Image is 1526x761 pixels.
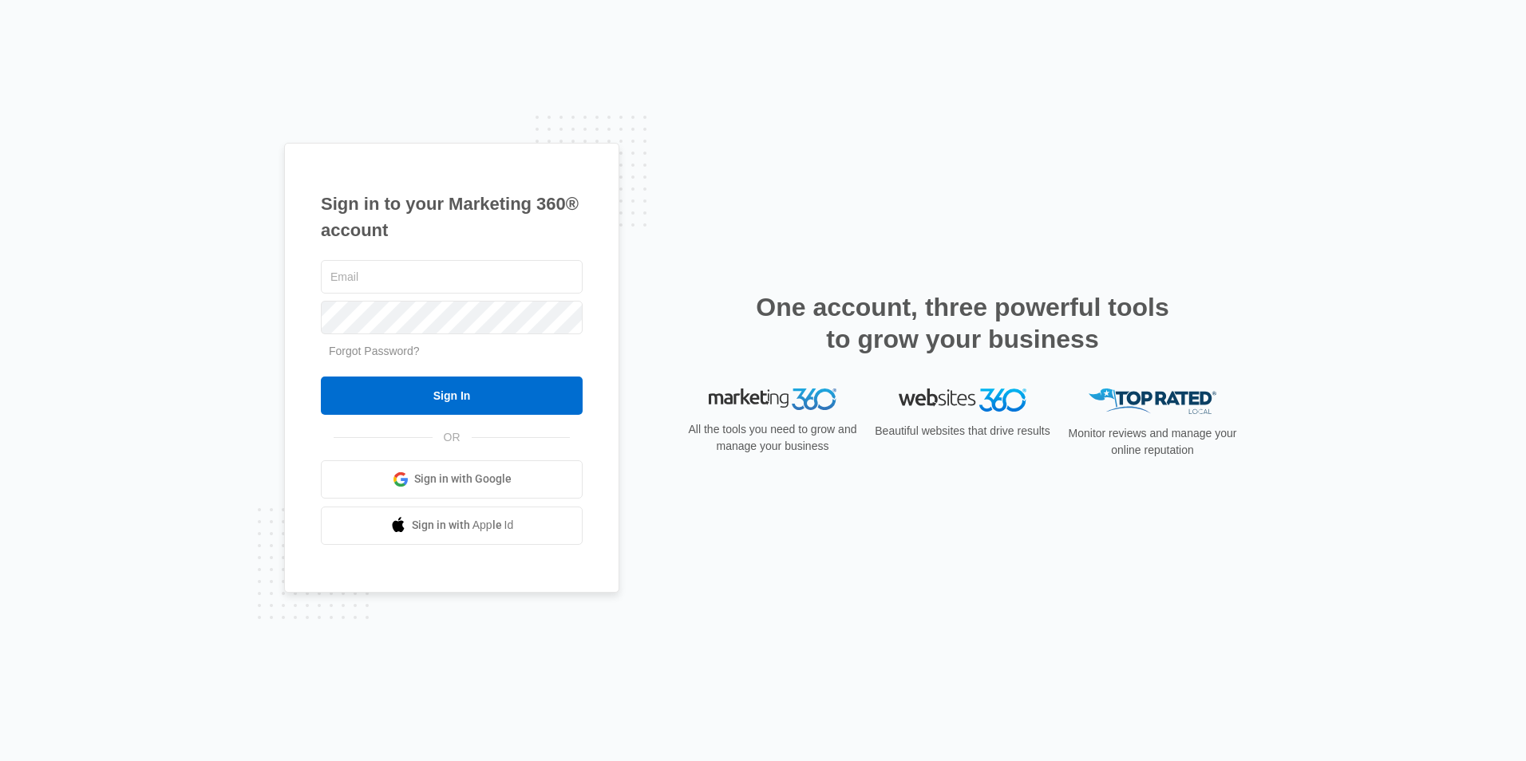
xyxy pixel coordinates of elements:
[321,377,583,415] input: Sign In
[414,471,512,487] span: Sign in with Google
[751,291,1174,355] h2: One account, three powerful tools to grow your business
[412,517,514,534] span: Sign in with Apple Id
[1063,425,1242,459] p: Monitor reviews and manage your online reputation
[321,260,583,294] input: Email
[433,429,472,446] span: OR
[321,191,583,243] h1: Sign in to your Marketing 360® account
[329,345,420,357] a: Forgot Password?
[899,388,1026,412] img: Websites 360
[683,421,862,455] p: All the tools you need to grow and manage your business
[321,507,583,545] a: Sign in with Apple Id
[321,460,583,499] a: Sign in with Google
[709,388,836,411] img: Marketing 360
[1089,388,1216,415] img: Top Rated Local
[873,423,1052,440] p: Beautiful websites that drive results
